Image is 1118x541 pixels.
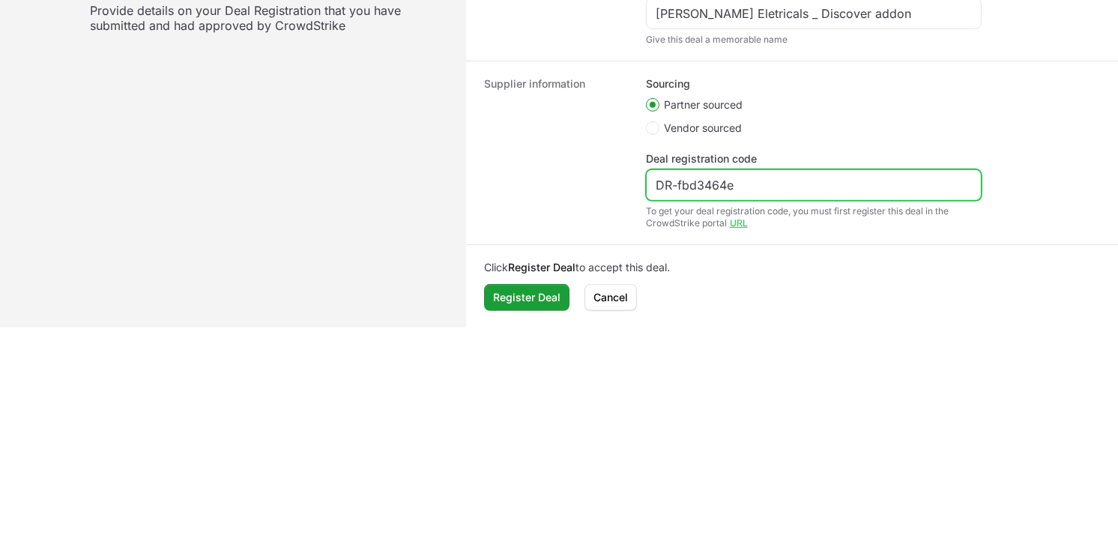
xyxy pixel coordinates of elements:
[664,121,742,136] span: Vendor sourced
[484,260,1100,275] p: Click to accept this deal.
[584,284,637,311] button: Cancel
[664,97,743,112] span: Partner sourced
[484,76,628,229] dt: Supplier information
[90,3,448,33] p: Provide details on your Deal Registration that you have submitted and had approved by CrowdStrike
[484,284,569,311] button: Register Deal
[730,217,748,229] a: URL
[493,288,560,306] span: Register Deal
[593,288,628,306] span: Cancel
[646,205,982,229] div: To get your deal registration code, you must first register this deal in the CrowdStrike portal
[646,76,690,91] legend: Sourcing
[508,261,575,273] b: Register Deal
[646,151,757,166] label: Deal registration code
[646,34,982,46] div: Give this deal a memorable name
